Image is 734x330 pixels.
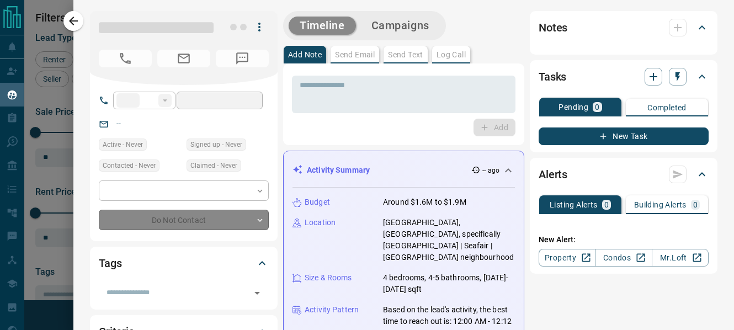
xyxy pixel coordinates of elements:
span: Claimed - Never [190,160,237,171]
h2: Tags [99,254,121,272]
span: No Number [216,50,269,67]
a: Mr.Loft [652,249,709,267]
div: Notes [539,14,709,41]
p: Around $1.6M to $1.9M [383,196,466,208]
button: New Task [539,127,709,145]
p: Size & Rooms [305,272,352,284]
p: New Alert: [539,234,709,246]
p: Activity Summary [307,164,370,176]
button: Open [249,285,265,301]
h2: Notes [539,19,567,36]
span: No Email [157,50,210,67]
a: Property [539,249,595,267]
a: -- [116,119,121,128]
p: -- ago [482,166,499,175]
p: 0 [595,103,599,111]
p: Add Note [288,51,322,58]
p: Location [305,217,336,228]
h2: Tasks [539,68,566,86]
div: Alerts [539,161,709,188]
p: Completed [647,104,687,111]
div: Tasks [539,63,709,90]
div: Do Not Contact [99,210,269,230]
p: 0 [604,201,609,209]
p: Listing Alerts [550,201,598,209]
span: Active - Never [103,139,143,150]
p: Pending [559,103,588,111]
button: Timeline [289,17,356,35]
div: Tags [99,250,269,276]
p: Budget [305,196,330,208]
span: Signed up - Never [190,139,242,150]
div: Activity Summary-- ago [292,160,515,180]
p: 0 [693,201,698,209]
a: Condos [595,249,652,267]
span: Contacted - Never [103,160,156,171]
p: 4 bedrooms, 4-5 bathrooms, [DATE]-[DATE] sqft [383,272,515,295]
p: [GEOGRAPHIC_DATA], [GEOGRAPHIC_DATA], specifically [GEOGRAPHIC_DATA] | Seafair | [GEOGRAPHIC_DATA... [383,217,515,263]
p: Building Alerts [634,201,687,209]
p: Activity Pattern [305,304,359,316]
h2: Alerts [539,166,567,183]
button: Campaigns [360,17,440,35]
span: No Number [99,50,152,67]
